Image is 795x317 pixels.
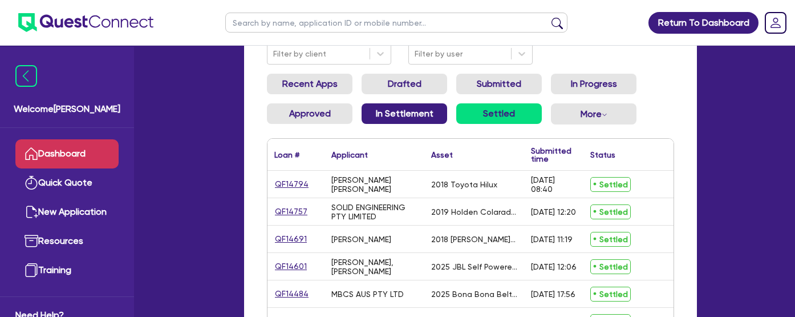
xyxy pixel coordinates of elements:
img: quick-quote [25,176,38,190]
div: Submitted time [531,147,571,163]
div: [DATE] 12:20 [531,207,576,216]
div: Status [590,151,615,159]
a: QF14794 [274,178,309,191]
a: QF14601 [274,260,307,273]
div: [PERSON_NAME] [331,235,391,244]
a: In Progress [551,74,636,94]
span: Settled [590,204,631,219]
a: Settled [456,103,542,124]
div: Asset [431,151,453,159]
a: In Settlement [362,103,447,124]
div: MBCS AUS PTY LTD [331,290,404,299]
a: QF14484 [274,287,309,300]
div: Loan # [274,151,299,159]
a: Recent Apps [267,74,352,94]
a: Training [15,256,119,285]
a: QF14691 [274,232,307,246]
div: 2025 Bona Bona Belt 1ph 2,2kW,230V,50/60Hz, 250mm [431,290,517,299]
div: 2025 JBL Self Powered Speaker and Subwoofer [431,262,517,271]
div: [DATE] 17:56 [531,290,575,299]
div: [DATE] 12:06 [531,262,577,271]
img: training [25,263,38,277]
div: 2018 [PERSON_NAME] SSV 65C [431,235,517,244]
span: Welcome [PERSON_NAME] [14,102,120,116]
a: Dashboard [15,139,119,168]
a: QF14757 [274,205,308,218]
a: Return To Dashboard [648,12,759,34]
div: 2018 Toyota Hilux [431,180,497,189]
a: Approved [267,103,352,124]
img: new-application [25,205,38,219]
div: [PERSON_NAME], [PERSON_NAME] [331,258,417,276]
div: Applicant [331,151,368,159]
div: [DATE] 08:40 [531,175,577,194]
img: quest-connect-logo-blue [18,13,153,32]
span: Settled [590,177,631,192]
button: Dropdown toggle [551,103,636,125]
a: Resources [15,227,119,256]
div: [PERSON_NAME] [PERSON_NAME] [331,175,417,194]
div: [DATE] 11:19 [531,235,573,244]
span: Settled [590,259,631,274]
img: resources [25,234,38,248]
a: Quick Quote [15,168,119,198]
a: Drafted [362,74,447,94]
div: SOLID ENGINEERING PTY LIMITED [331,203,417,221]
img: icon-menu-close [15,65,37,87]
div: 2019 Holden Colarado Trailblazer Z71 4x4 MY18 RG [431,207,517,216]
input: Search by name, application ID or mobile number... [225,13,567,33]
a: New Application [15,198,119,227]
a: Dropdown toggle [761,8,790,38]
span: Settled [590,287,631,302]
a: Submitted [456,74,542,94]
span: Settled [590,232,631,247]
